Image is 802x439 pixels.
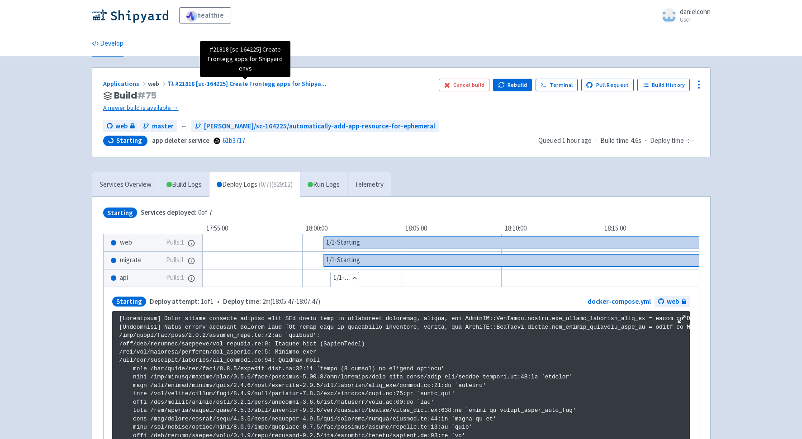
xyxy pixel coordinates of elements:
span: ( 0 / 7 ) (829:12) [259,179,293,190]
span: web [148,80,168,88]
span: Pulls: 1 [166,273,184,283]
div: 18:10:00 [501,223,601,234]
span: danielcohn [680,7,711,16]
span: web [667,297,679,307]
span: Starting [112,297,146,307]
span: -:-- [686,136,694,146]
span: 2m ( 18:05:47 - 18:07:47 ) [223,297,320,307]
span: #21818 [sc-164225] Create Frontegg apps for Shipya ... [175,80,327,88]
button: Rebuild [493,79,532,91]
div: 18:05:00 [402,223,501,234]
a: Build History [637,79,690,91]
a: A newer build is available → [103,103,432,113]
a: Telemetry [347,172,391,197]
a: 61b3717 [223,136,245,145]
a: Build Logs [159,172,209,197]
img: Shipyard logo [92,8,168,23]
span: Starting [116,136,142,145]
button: Cancel build [439,79,490,91]
a: web [103,120,138,132]
div: 18:00:00 [302,223,402,234]
span: Queued [538,136,592,145]
a: docker-compose.yml [588,297,651,306]
span: Services deployed: [141,208,197,217]
span: Pulls: 1 [166,237,184,248]
a: Deploy Logs (0/7)(829:12) [209,172,300,197]
span: ← [181,121,188,132]
a: Develop [92,31,123,57]
a: Run Logs [300,172,347,197]
a: Terminal [536,79,578,91]
strong: app deleter service [152,136,209,145]
a: #21818 [sc-164225] Create Frontegg apps for Shipya... [168,80,328,88]
span: Build time [600,136,629,146]
span: [PERSON_NAME]/sc-164225/automatically-add-app-resource-for-ephemeral [204,121,435,132]
span: Deploy time [650,136,684,146]
a: danielcohn User [656,8,711,23]
a: healthie [179,7,231,24]
a: Pull Request [581,79,634,91]
a: web [655,296,690,308]
span: # 75 [137,89,157,102]
span: Deploy attempt: [150,297,199,306]
span: migrate [120,255,142,265]
a: [PERSON_NAME]/sc-164225/automatically-add-app-resource-for-ephemeral [191,120,439,132]
span: 1 of 1 [150,297,214,307]
a: Applications [103,80,148,88]
span: master [152,121,174,132]
small: User [680,17,711,23]
span: web [120,237,132,248]
a: master [139,120,177,132]
span: Pulls: 1 [166,255,184,265]
span: web [115,121,128,132]
div: 17:55:00 [203,223,302,234]
time: 1 hour ago [562,136,592,145]
span: api [120,273,128,283]
button: Maximize log window [677,315,686,324]
div: 18:15:00 [601,223,700,234]
a: Services Overview [92,172,159,197]
span: • [150,297,320,307]
span: Deploy time: [223,297,261,306]
span: 0 of 7 [141,208,212,218]
span: Starting [103,208,137,218]
span: 4.6s [631,136,641,146]
span: Build [114,90,157,101]
div: · · [538,136,699,146]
